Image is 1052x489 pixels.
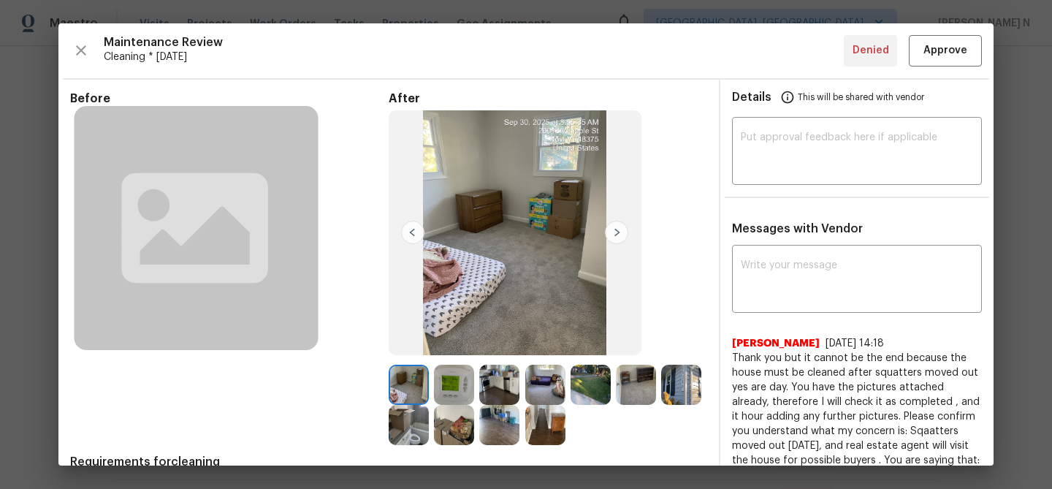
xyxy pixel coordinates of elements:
img: right-chevron-button-url [605,221,628,244]
span: [PERSON_NAME] [732,336,820,351]
span: Cleaning * [DATE] [104,50,844,64]
span: Approve [923,42,967,60]
span: Maintenance Review [104,35,844,50]
span: Messages with Vendor [732,223,863,235]
span: This will be shared with vendor [798,80,924,115]
span: After [389,91,707,106]
button: Approve [909,35,982,67]
span: Before [70,91,389,106]
span: Details [732,80,771,115]
img: left-chevron-button-url [401,221,424,244]
span: Requirements for cleaning [70,455,707,469]
span: [DATE] 14:18 [826,338,884,349]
